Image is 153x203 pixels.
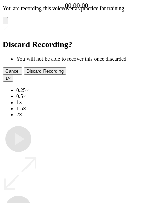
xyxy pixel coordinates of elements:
li: 0.5× [16,93,150,99]
li: 0.25× [16,87,150,93]
p: You are recording this voiceover as practice for training [3,5,150,12]
li: 1.5× [16,106,150,112]
li: 1× [16,99,150,106]
a: 00:00:00 [65,2,88,10]
button: 1× [3,75,13,82]
button: Discard Recording [24,67,67,75]
li: 2× [16,112,150,118]
button: Cancel [3,67,22,75]
h2: Discard Recording? [3,40,150,49]
li: You will not be able to recover this once discarded. [16,56,150,62]
span: 1 [5,76,8,81]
